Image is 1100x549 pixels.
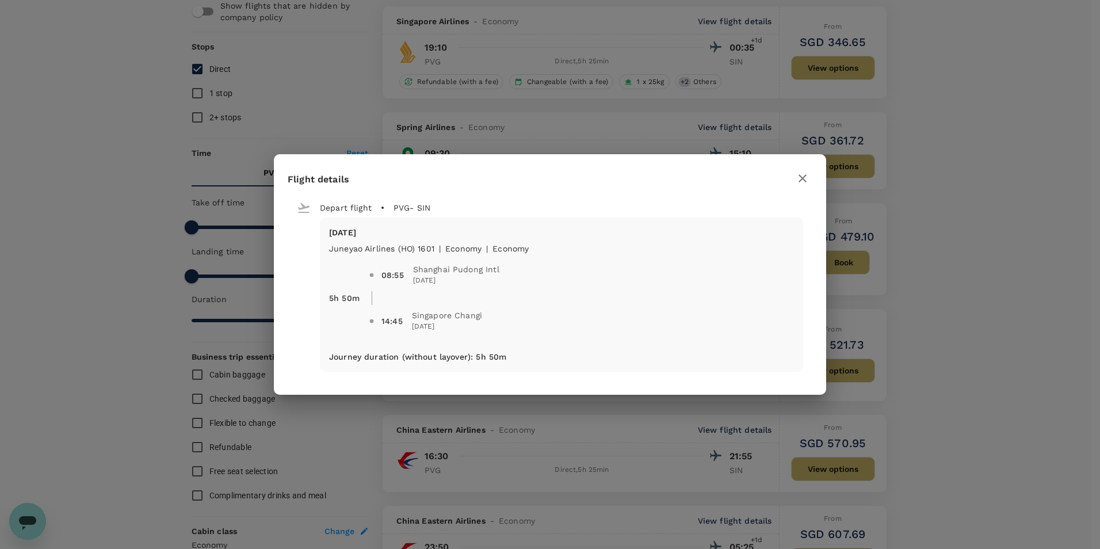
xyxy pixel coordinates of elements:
p: Depart flight [320,202,372,213]
div: 08:55 [381,269,404,281]
p: Juneyao Airlines (HO) 1601 [329,243,434,254]
span: Shanghai Pudong Intl [413,264,499,275]
span: | [486,244,488,253]
p: Journey duration (without layover) : 5h 50m [329,351,506,363]
span: Flight details [288,174,349,185]
p: economy [445,243,482,254]
p: PVG - SIN [394,202,430,213]
p: 5h 50m [329,292,360,304]
p: Economy [492,243,529,254]
p: [DATE] [329,227,794,238]
span: Singapore Changi [412,310,482,321]
span: | [439,244,441,253]
div: 14:45 [381,315,403,327]
span: [DATE] [412,321,482,333]
span: [DATE] [413,275,499,287]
